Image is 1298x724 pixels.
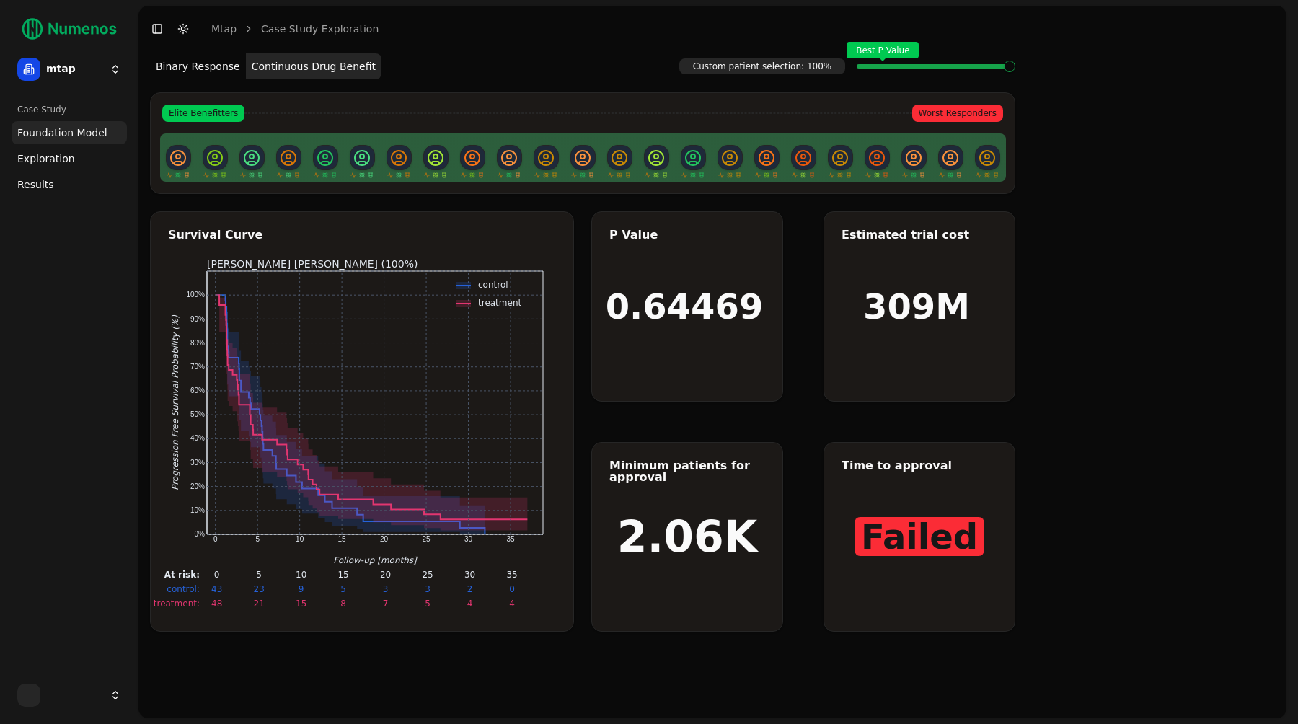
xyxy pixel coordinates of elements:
text: 25 [422,535,431,543]
text: At risk: [164,570,199,580]
text: 0 [213,535,217,543]
text: 5 [255,535,260,543]
text: 80% [190,339,204,347]
text: 30 [464,570,474,580]
h1: 2.06K [617,515,758,558]
text: 60% [190,387,204,394]
text: 90% [190,315,204,323]
text: 3 [382,584,388,594]
a: mtap [211,22,237,36]
text: 15 [337,535,346,543]
h1: 309M [863,289,970,324]
div: Case Study [12,98,127,121]
text: 5 [425,599,431,609]
text: 7 [382,599,388,609]
button: Binary Response [150,53,246,79]
text: 20 [380,535,389,543]
text: 48 [211,599,222,609]
text: Follow-up [months] [333,555,418,565]
text: 40% [190,434,204,442]
span: Elite Benefitters [162,105,244,122]
text: 70% [190,363,204,371]
text: 35 [506,535,515,543]
a: Foundation Model [12,121,127,144]
text: 0 [509,584,515,594]
text: Progression Free Survival Probability (%) [170,315,180,490]
span: Worst Responders [912,105,1003,122]
text: 23 [253,584,264,594]
text: 0 [213,570,219,580]
text: 50% [190,410,204,418]
span: Best P Value [847,42,919,58]
button: mtap [12,52,127,87]
text: 0% [194,530,205,538]
text: 3 [425,584,431,594]
text: [PERSON_NAME] [PERSON_NAME] (100%) [207,258,418,270]
text: 5 [256,570,262,580]
text: 15 [337,570,348,580]
text: treatment [478,298,521,308]
text: 8 [340,599,346,609]
text: 2 [467,584,472,594]
text: 30 [464,535,472,543]
text: 9 [298,584,304,594]
text: 21 [253,599,264,609]
a: Results [12,173,127,196]
div: Survival Curve [168,229,556,241]
span: mtap [46,63,104,76]
span: Foundation Model [17,125,107,140]
text: 30% [190,459,204,467]
button: Continuous Drug Benefit [246,53,381,79]
text: 43 [211,584,222,594]
span: Results [17,177,54,192]
span: Exploration [17,151,75,166]
text: treatment: [153,599,199,609]
text: 15 [296,599,306,609]
text: 100% [186,291,205,299]
span: Custom patient selection: 100% [679,58,845,74]
a: Case Study Exploration [261,22,379,36]
text: 35 [506,570,517,580]
text: 20 [379,570,390,580]
img: Numenos [12,12,127,46]
nav: breadcrumb [211,22,379,36]
text: 20% [190,482,204,490]
span: Failed [855,517,984,556]
text: 10 [296,570,306,580]
text: 5 [340,584,346,594]
h1: 0.64469 [606,289,764,324]
a: Exploration [12,147,127,170]
text: 10 [296,535,304,543]
text: control: [167,584,200,594]
text: control [478,280,508,290]
text: 4 [509,599,515,609]
text: 25 [422,570,433,580]
text: 4 [467,599,472,609]
text: 10% [190,506,204,514]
